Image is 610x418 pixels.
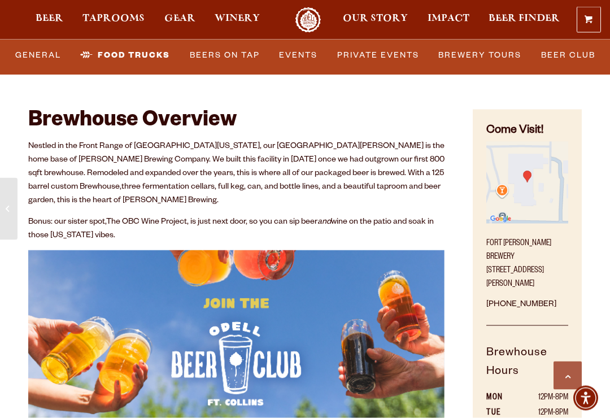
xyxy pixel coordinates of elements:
[36,14,63,23] span: Beer
[157,7,203,33] a: Gear
[343,14,408,23] span: Our Story
[28,140,445,208] p: Nestled in the Front Range of [GEOGRAPHIC_DATA][US_STATE], our [GEOGRAPHIC_DATA][PERSON_NAME] is ...
[420,7,477,33] a: Impact
[28,7,71,33] a: Beer
[287,7,329,33] a: Odell Home
[274,42,322,68] a: Events
[486,391,516,406] th: MON
[573,386,598,411] div: Accessibility Menu
[76,42,175,68] a: Food Trucks
[106,218,187,227] a: The OBC Wine Project
[486,301,556,310] a: [PHONE_NUMBER]
[317,218,331,227] em: and
[554,362,582,390] a: Scroll to top
[481,7,567,33] a: Beer Finder
[537,42,600,68] a: Beer Club
[28,183,441,206] span: three fermentation cellars, full keg, can, and bottle lines, and a beautiful taproom and beer gar...
[486,345,568,391] h5: Brewhouse Hours
[215,14,260,23] span: Winery
[434,42,526,68] a: Brewery Tours
[185,42,264,68] a: Beers on Tap
[75,7,152,33] a: Taprooms
[486,142,568,224] img: Small thumbnail of location on map
[82,14,145,23] span: Taprooms
[486,230,568,291] p: Fort [PERSON_NAME] Brewery [STREET_ADDRESS][PERSON_NAME]
[207,7,267,33] a: Winery
[516,391,568,406] td: 12PM-8PM
[164,14,195,23] span: Gear
[489,14,560,23] span: Beer Finder
[428,14,469,23] span: Impact
[28,110,445,134] h2: Brewhouse Overview
[335,7,415,33] a: Our Story
[486,218,568,227] a: Find on Google Maps (opens in a new window)
[28,216,445,243] p: Bonus: our sister spot, , is just next door, so you can sip beer wine on the patio and soak in th...
[333,42,424,68] a: Private Events
[486,123,568,140] h4: Come Visit!
[11,42,66,68] a: General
